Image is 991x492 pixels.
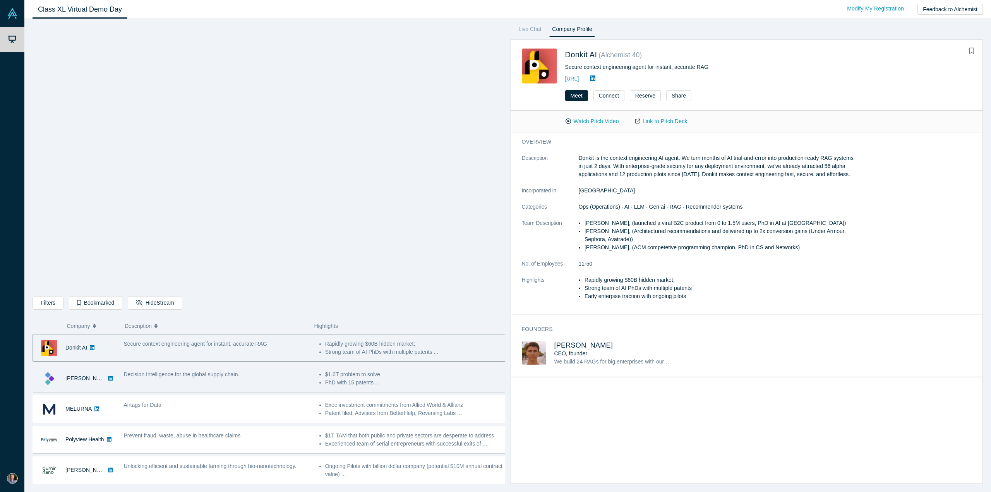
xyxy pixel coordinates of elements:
[67,318,117,334] button: Company
[522,48,557,84] img: Donkit AI's Logo
[124,432,241,439] span: Prevent fraud, waste, abuse in healthcare claims
[554,350,588,357] span: CEO, founder
[65,406,92,412] a: MELURNA
[579,260,858,268] dd: 11-50
[124,463,297,469] span: Unlocking efficient and sustainable farming through bio-nanotechnology.
[579,204,743,210] span: Ops (Operations) · AI · LLM · Gen ai · RAG · Recommender systems
[917,4,983,15] button: Feedback to Alchemist
[124,371,240,377] span: Decision Intelligence for the global supply chain.
[522,325,847,333] h3: Founders
[7,8,18,19] img: Alchemist Vault Logo
[65,467,110,473] a: [PERSON_NAME]
[579,187,858,195] dd: [GEOGRAPHIC_DATA]
[627,115,696,128] a: Link to Pitch Deck
[41,432,57,448] img: Polyview Health's Logo
[522,203,579,219] dt: Categories
[522,276,579,309] dt: Highlights
[598,51,642,59] small: ( Alchemist 40 )
[565,75,579,82] a: [URL]
[67,318,90,334] span: Company
[554,358,898,365] span: We build 24 RAGs for big enterprises with our own hands and finally found a way how to build an A...
[65,345,87,351] a: Donkit AI
[966,46,977,57] button: Bookmark
[666,90,691,101] button: Share
[565,90,588,101] button: Meet
[325,440,506,448] li: Experienced team of serial entrepreneurs with successful exits of ...
[549,24,595,37] a: Company Profile
[41,340,57,356] img: Donkit AI's Logo
[128,296,182,310] button: HideStream
[7,473,18,484] img: Josh Ewing's Account
[325,370,506,379] li: $1.6T problem to solve
[125,318,152,334] span: Description
[325,340,506,348] li: Rapidly growing $60B hidden market;
[522,138,847,146] h3: overview
[522,219,579,260] dt: Team Description
[522,187,579,203] dt: Incorporated in
[125,318,306,334] button: Description
[585,227,858,243] li: [PERSON_NAME], (Architectured recommendations and delivered up to 2x conversion gains (Under Armo...
[325,379,506,387] li: PhD with 15 patents ...
[325,409,506,417] li: Patent filed, Advisors from BetterHelp, Reversing Labs ...
[522,260,579,276] dt: No. of Employees
[522,154,579,187] dt: Description
[585,243,858,252] li: [PERSON_NAME], (ACM competetive programming champion, PhD in CS and Networks)
[325,432,506,440] li: $1T TAM that both public and private sectors are desperate to address
[124,402,161,408] span: Airtags for Data
[65,436,104,442] a: Polyview Health
[554,341,613,349] a: [PERSON_NAME]
[565,50,597,59] a: Donkit AI
[33,0,127,19] a: Class XL Virtual Demo Day
[325,348,506,356] li: Strong team of AI PhDs with multiple patents ...
[41,370,57,387] img: Kimaru AI's Logo
[41,401,57,417] img: MELURNA's Logo
[314,323,338,329] span: Highlights
[33,296,63,310] button: Filters
[557,115,627,128] button: Watch Pitch Video
[325,401,506,409] li: Exec investment commitments from Allied World & Allianz
[33,25,505,290] iframe: Alchemist Class XL Demo Day: Vault
[585,292,858,300] li: Early enterpise traction with ongoing pilots
[41,462,57,478] img: Qumir Nano's Logo
[585,276,858,284] li: Rapidly growing $60B hidden market;
[69,296,122,310] button: Bookmarked
[124,341,267,347] span: Secure context engineering agent for instant, accurate RAG
[516,24,544,37] a: Live Chat
[65,375,110,381] a: [PERSON_NAME]
[585,284,858,292] li: Strong team of AI PhDs with multiple patents
[585,219,858,227] li: [PERSON_NAME], (launched a viral B2C product from 0 to 1.5M users, PhD in AI at [GEOGRAPHIC_DATA])
[579,154,858,178] p: Donkit is the context engineering AI agent. We turn months of AI trial-and-error into production-...
[325,462,506,478] li: Ongoing Pilots with billion dollar company (potential $10M annual contract value) ...
[593,90,624,101] button: Connect
[630,90,661,101] button: Reserve
[565,63,823,71] div: Secure context engineering agent for instant, accurate RAG
[522,341,546,365] img: Mikhail Baklanov's Profile Image
[839,2,912,15] a: Modify My Registration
